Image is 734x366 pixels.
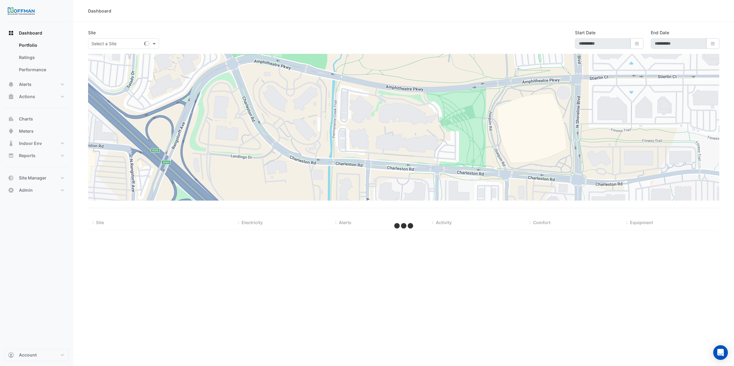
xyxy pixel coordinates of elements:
span: Site [96,220,104,225]
button: Site Manager [5,172,69,184]
span: Site Manager [19,175,46,181]
span: Charts [19,116,33,122]
app-icon: Actions [8,94,14,100]
span: Comfort [533,220,550,225]
app-icon: Charts [8,116,14,122]
app-icon: Admin [8,187,14,193]
span: Equipment [630,220,653,225]
span: Dashboard [19,30,42,36]
img: Company Logo [7,5,35,17]
span: Reports [19,153,35,159]
app-icon: Meters [8,128,14,134]
app-icon: Site Manager [8,175,14,181]
button: Alerts [5,78,69,91]
button: Admin [5,184,69,196]
app-icon: Dashboard [8,30,14,36]
div: Open Intercom Messenger [713,345,728,360]
label: End Date [651,29,669,36]
button: Meters [5,125,69,137]
span: Indoor Env [19,140,42,146]
span: Alerts [339,220,351,225]
button: Reports [5,150,69,162]
a: Ratings [14,51,69,64]
span: Alerts [19,81,32,87]
span: Activity [436,220,452,225]
button: Charts [5,113,69,125]
label: Site [88,29,96,36]
div: Dashboard [88,8,111,14]
button: Account [5,349,69,361]
span: Account [19,352,37,358]
div: Dashboard [5,39,69,78]
app-icon: Indoor Env [8,140,14,146]
span: Admin [19,187,33,193]
label: Start Date [575,29,595,36]
button: Actions [5,91,69,103]
app-icon: Reports [8,153,14,159]
a: Performance [14,64,69,76]
span: Actions [19,94,35,100]
span: Meters [19,128,34,134]
span: Electricity [242,220,263,225]
button: Indoor Env [5,137,69,150]
a: Portfolio [14,39,69,51]
button: Dashboard [5,27,69,39]
app-icon: Alerts [8,81,14,87]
